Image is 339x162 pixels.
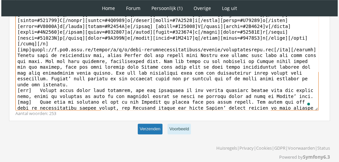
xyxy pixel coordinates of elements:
a: Cookies [256,145,272,151]
a: Privacy [239,145,254,151]
a: Voorwaarden [288,145,315,151]
a: Symfony6.3 [303,154,330,160]
strong: 6.3 [323,154,330,160]
a: GDPR [274,145,286,151]
button: Voorbeeld [167,124,191,135]
a: Huisregels [216,145,237,151]
p: | | | | | [216,143,330,151]
div: Aantal woorden: 253 [15,110,324,117]
a: Status [317,145,330,151]
button: Verzenden [138,124,162,135]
